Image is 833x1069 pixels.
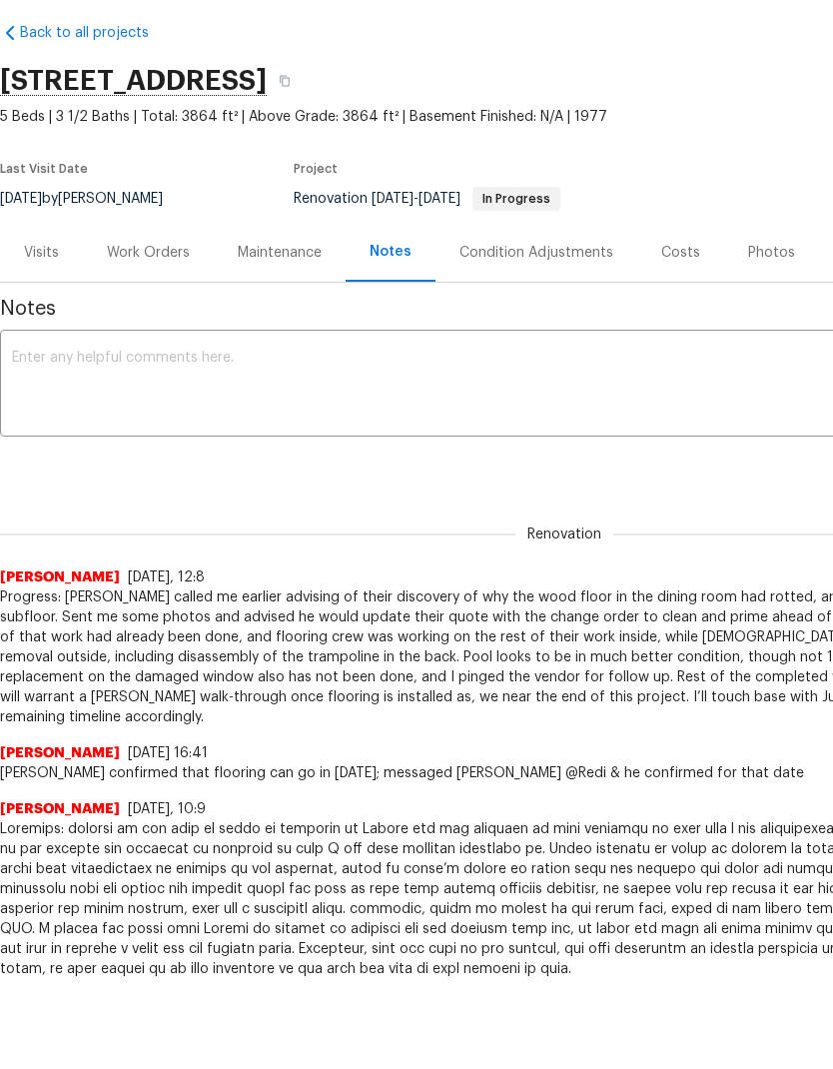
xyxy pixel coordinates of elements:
div: Notes [370,242,412,262]
span: [DATE], 10:9 [128,802,206,816]
div: Costs [661,243,700,263]
button: Copy Address [267,63,303,99]
span: Renovation [515,525,613,544]
span: [DATE] 16:41 [128,746,208,760]
span: Project [294,163,338,175]
div: Photos [748,243,795,263]
div: Visits [24,243,59,263]
div: Work Orders [107,243,190,263]
span: Renovation [294,192,560,206]
span: - [372,192,460,206]
span: [DATE] [418,192,460,206]
span: [DATE], 12:8 [128,570,205,584]
div: Maintenance [238,243,322,263]
div: Condition Adjustments [459,243,613,263]
span: [DATE] [372,192,414,206]
span: In Progress [474,193,558,205]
